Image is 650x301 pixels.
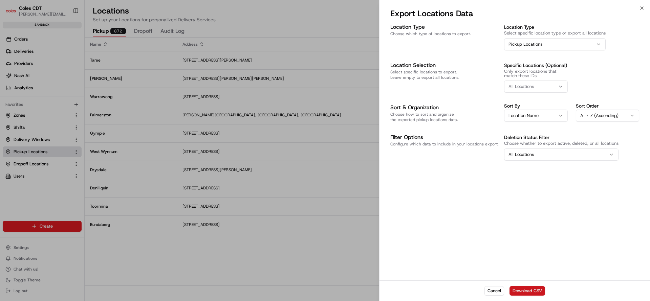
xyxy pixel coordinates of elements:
[4,95,55,108] a: 📗Knowledge Base
[7,27,123,38] p: Welcome 👋
[64,98,109,105] span: API Documentation
[504,62,567,68] label: Specific Locations (Optional)
[390,133,499,141] h3: Filter Options
[504,80,568,93] button: All Locations
[18,44,112,51] input: Clear
[504,69,568,78] p: Only export locations that match these IDs
[510,286,545,296] button: Download CSV
[7,65,19,77] img: 1736555255976-a54dd68f-1ca7-489b-9aae-adbdc363a1c4
[484,286,504,296] button: Cancel
[576,103,640,108] label: Sort Order
[390,112,499,122] p: Choose how to sort and organize the exported pickup locations data.
[67,115,82,120] span: Pylon
[504,103,568,108] label: Sort By
[504,134,549,140] label: Deletion Status Filter
[48,114,82,120] a: Powered byPylon
[57,99,63,104] div: 💻
[390,61,499,69] h3: Location Selection
[390,69,499,80] p: Select specific locations to export. Leave empty to export all locations.
[23,65,111,71] div: Start new chat
[7,7,20,20] img: Nash
[390,141,499,147] p: Configure which data to include in your locations export.
[504,31,606,36] p: Select specific location type or export all locations
[7,99,12,104] div: 📗
[508,84,534,90] span: All Locations
[55,95,111,108] a: 💻API Documentation
[504,24,534,30] label: Location Type
[504,141,619,146] p: Choose whether to export active, deleted, or all locations
[390,31,499,37] p: Choose which type of locations to export.
[390,23,499,31] h3: Location Type
[14,98,52,105] span: Knowledge Base
[23,71,86,77] div: We're available if you need us!
[390,8,639,19] h2: Export Locations Data
[115,67,123,75] button: Start new chat
[390,103,499,112] h3: Sort & Organization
